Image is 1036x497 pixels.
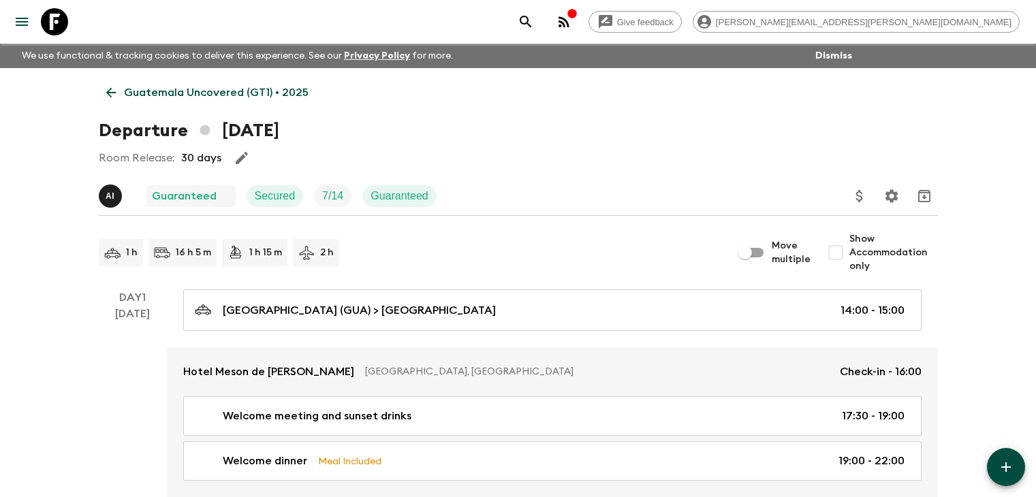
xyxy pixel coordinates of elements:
[99,150,174,166] p: Room Release:
[181,150,221,166] p: 30 days
[99,79,316,106] a: Guatemala Uncovered (GT1) • 2025
[183,289,922,331] a: [GEOGRAPHIC_DATA] (GUA) > [GEOGRAPHIC_DATA]14:00 - 15:00
[99,185,125,208] button: AI
[840,364,922,380] p: Check-in - 16:00
[176,246,211,259] p: 16 h 5 m
[99,189,125,199] span: Alvaro Ixtetela
[371,188,428,204] p: Guaranteed
[322,188,343,204] p: 7 / 14
[249,246,282,259] p: 1 h 15 m
[126,246,138,259] p: 1 h
[512,8,539,35] button: search adventures
[247,185,304,207] div: Secured
[183,396,922,436] a: Welcome meeting and sunset drinks17:30 - 19:00
[911,182,938,210] button: Archive (Completed, Cancelled or Unsynced Departures only)
[318,453,381,468] p: Meal Included
[223,408,411,424] p: Welcome meeting and sunset drinks
[772,239,811,266] span: Move multiple
[344,51,410,61] a: Privacy Policy
[708,17,1019,27] span: [PERSON_NAME][EMAIL_ADDRESS][PERSON_NAME][DOMAIN_NAME]
[693,11,1020,33] div: [PERSON_NAME][EMAIL_ADDRESS][PERSON_NAME][DOMAIN_NAME]
[152,188,217,204] p: Guaranteed
[167,347,938,396] a: Hotel Meson de [PERSON_NAME][GEOGRAPHIC_DATA], [GEOGRAPHIC_DATA]Check-in - 16:00
[842,408,905,424] p: 17:30 - 19:00
[16,44,458,68] p: We use functional & tracking cookies to deliver this experience. See our for more.
[223,302,496,319] p: [GEOGRAPHIC_DATA] (GUA) > [GEOGRAPHIC_DATA]
[365,365,829,379] p: [GEOGRAPHIC_DATA], [GEOGRAPHIC_DATA]
[223,453,307,469] p: Welcome dinner
[255,188,296,204] p: Secured
[115,306,150,497] div: [DATE]
[588,11,682,33] a: Give feedback
[320,246,334,259] p: 2 h
[99,117,279,144] h1: Departure [DATE]
[812,46,856,65] button: Dismiss
[106,191,114,202] p: A I
[314,185,351,207] div: Trip Fill
[838,453,905,469] p: 19:00 - 22:00
[183,364,354,380] p: Hotel Meson de [PERSON_NAME]
[841,302,905,319] p: 14:00 - 15:00
[124,84,309,101] p: Guatemala Uncovered (GT1) • 2025
[849,232,938,273] span: Show Accommodation only
[8,8,35,35] button: menu
[610,17,681,27] span: Give feedback
[846,182,873,210] button: Update Price, Early Bird Discount and Costs
[878,182,905,210] button: Settings
[99,289,167,306] p: Day 1
[183,441,922,481] a: Welcome dinnerMeal Included19:00 - 22:00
